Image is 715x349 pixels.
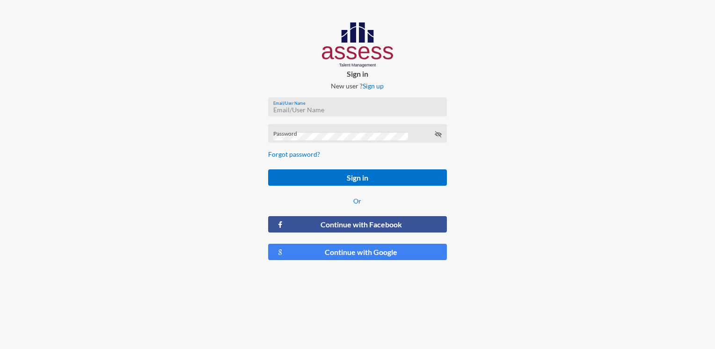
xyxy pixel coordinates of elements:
img: AssessLogoo.svg [322,22,394,67]
p: Sign in [261,69,454,78]
button: Continue with Facebook [268,216,446,233]
button: Continue with Google [268,244,446,260]
a: Forgot password? [268,150,320,158]
a: Sign up [363,82,384,90]
p: New user ? [261,82,454,90]
p: Or [268,197,446,205]
input: Email/User Name [273,106,442,114]
button: Sign in [268,169,446,186]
